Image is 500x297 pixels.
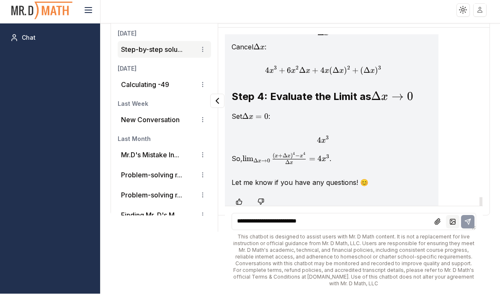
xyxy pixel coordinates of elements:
[7,33,93,49] a: Chat
[249,116,253,124] span: x
[232,115,415,125] p: Set :
[363,69,370,78] span: Δ
[300,156,303,162] span: x
[232,237,476,290] div: This chatbot is designed to assist users with Mr. D Math content. It is not a replacement for liv...
[326,156,329,163] span: 3
[271,162,271,164] span: ​
[347,68,350,74] span: 2
[232,92,415,108] h3: Step 4: Evaluate the Limit as
[232,45,415,56] p: Cancel :
[265,69,269,78] span: 4
[258,161,261,167] span: x
[322,159,326,166] span: x
[309,157,315,166] span: =
[339,70,344,78] span: x
[299,69,306,78] span: Δ
[121,48,183,58] button: Step-by-step solu...
[118,103,211,111] h3: Last Week
[290,163,293,169] span: x
[118,138,211,146] h3: Last Month
[352,69,358,78] span: +
[121,83,169,93] p: Calculating -49
[232,156,415,168] p: So, .
[303,154,305,159] span: 4
[312,69,318,78] span: +
[274,68,277,74] span: 3
[198,118,208,128] button: Conversation options
[283,156,287,162] span: Δ
[198,48,208,58] button: Conversation options
[269,70,274,78] span: x
[370,70,375,78] span: x
[326,138,329,144] span: 3
[275,156,278,162] span: x
[121,153,179,163] button: Mr.D's Mistake In...
[306,70,310,78] span: x
[264,115,268,124] span: 0
[306,156,307,164] span: ​
[360,69,363,78] span: (
[321,140,326,148] span: x
[198,173,208,183] button: Conversation options
[121,118,180,128] p: New Conversation
[287,156,291,162] span: x
[118,68,211,76] h3: [DATE]
[253,161,258,167] span: Δ
[407,92,413,107] span: 0
[121,173,182,183] button: Problem-solving r...
[198,193,208,203] button: Conversation options
[317,139,321,148] span: 4
[267,161,270,167] span: 0
[375,69,378,78] span: )
[253,46,260,55] span: Δ
[232,181,415,191] p: Let me know if you have any questions! 😊
[255,115,262,124] span: =
[320,69,325,78] span: 4
[198,213,208,223] button: Conversation options
[293,154,295,159] span: 4
[121,193,182,203] button: Problem-solving r...
[392,92,404,107] span: →
[278,156,283,162] span: +
[10,3,73,25] img: PromptOwl
[378,68,381,74] span: 3
[285,162,290,169] span: Δ
[329,69,332,78] span: (
[260,47,265,54] span: x
[317,157,322,166] span: 4
[242,157,253,166] span: lim
[344,69,347,78] span: )
[279,69,285,78] span: +
[273,156,275,162] span: (
[198,153,208,163] button: Conversation options
[381,95,388,106] span: x
[210,97,224,111] button: Collapse panel
[118,33,211,41] h3: [DATE]
[261,161,267,167] span: →
[474,7,486,19] img: placeholder-user.jpg
[332,69,339,78] span: Δ
[325,70,329,78] span: x
[371,92,381,107] span: Δ
[121,213,180,223] button: Finding Mr. D's M...
[291,156,293,162] span: )
[242,115,249,124] span: Δ
[287,69,291,78] span: 6
[296,68,299,74] span: 2
[295,156,300,162] span: −
[291,70,296,78] span: x
[22,37,36,45] span: Chat
[198,83,208,93] button: Conversation options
